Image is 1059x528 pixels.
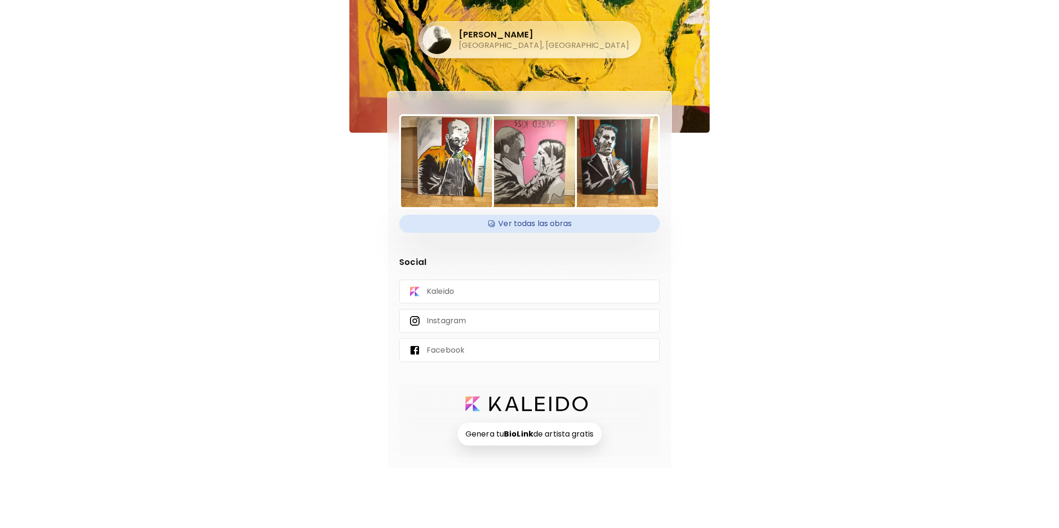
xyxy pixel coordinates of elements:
[399,255,660,268] p: Social
[484,116,575,207] img: https://cdn.kaleido.art/CDN/Artwork/98706/Thumbnail/medium.webp?updated=430491
[423,26,629,54] div: [PERSON_NAME][GEOGRAPHIC_DATA], [GEOGRAPHIC_DATA]
[401,116,492,207] img: https://cdn.kaleido.art/CDN/Artwork/98649/Thumbnail/large.webp?updated=430583
[409,286,420,297] img: Kaleido
[459,40,629,51] h5: [GEOGRAPHIC_DATA], [GEOGRAPHIC_DATA]
[427,345,465,355] p: Facebook
[459,29,629,40] h4: [PERSON_NAME]
[457,423,602,446] h6: Genera tu de artista gratis
[405,217,654,231] h4: Ver todas las obras
[466,396,593,411] a: logo
[487,217,496,231] img: Available
[466,396,588,411] img: logo
[504,428,533,439] strong: BioLink
[427,316,466,326] p: Instagram
[567,116,658,207] img: https://cdn.kaleido.art/CDN/Artwork/98710/Thumbnail/medium.webp?updated=430667
[399,215,660,233] div: AvailableVer todas las obras
[427,286,454,297] p: Kaleido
